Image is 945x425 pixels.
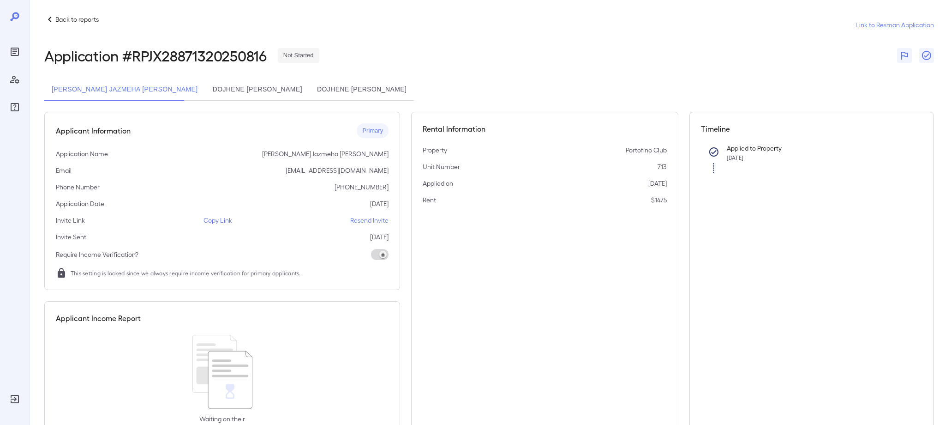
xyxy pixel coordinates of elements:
[701,123,922,134] h5: Timeline
[651,195,667,205] p: $1475
[203,216,232,225] p: Copy Link
[44,79,205,101] button: [PERSON_NAME] Jazmeha [PERSON_NAME]
[278,51,319,60] span: Not Started
[56,125,131,136] h5: Applicant Information
[727,154,743,161] span: [DATE]
[286,166,389,175] p: [EMAIL_ADDRESS][DOMAIN_NAME]
[56,166,72,175] p: Email
[648,179,667,188] p: [DATE]
[56,250,138,259] p: Require Income Verification?
[423,162,460,171] p: Unit Number
[56,232,86,242] p: Invite Sent
[262,149,389,158] p: [PERSON_NAME] Jazmeha [PERSON_NAME]
[56,216,85,225] p: Invite Link
[55,15,99,24] p: Back to reports
[56,149,108,158] p: Application Name
[370,199,389,208] p: [DATE]
[897,48,912,63] button: Flag Report
[658,162,667,171] p: 713
[357,127,389,135] span: Primary
[919,48,934,63] button: Close Report
[423,123,666,134] h5: Rental Information
[370,232,389,242] p: [DATE]
[7,72,22,87] div: Manage Users
[44,47,267,64] h2: Application # RPJX28871320250816
[350,216,389,225] p: Resend Invite
[423,146,447,155] p: Property
[335,182,389,192] p: [PHONE_NUMBER]
[56,199,104,208] p: Application Date
[423,195,436,205] p: Rent
[205,79,310,101] button: Dojhene [PERSON_NAME]
[7,100,22,115] div: FAQ
[855,20,934,30] a: Link to Resman Application
[310,79,414,101] button: Dojhene [PERSON_NAME]
[7,44,22,59] div: Reports
[71,268,301,278] span: This setting is locked since we always require income verification for primary applicants.
[626,146,667,155] p: Portofino Club
[56,182,100,192] p: Phone Number
[727,144,908,153] p: Applied to Property
[423,179,453,188] p: Applied on
[7,392,22,407] div: Log Out
[56,313,141,324] h5: Applicant Income Report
